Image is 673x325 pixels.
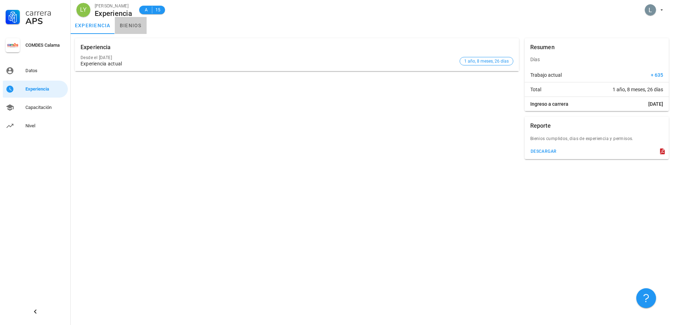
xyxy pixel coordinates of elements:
span: LY [80,3,87,17]
div: Experiencia [95,10,132,17]
div: Días [525,51,669,68]
div: Desde el [DATE] [81,55,457,60]
div: APS [25,17,65,25]
div: Experiencia actual [81,61,457,67]
button: descargar [527,146,560,156]
div: avatar [645,4,656,16]
span: 15 [155,6,161,13]
div: COMDES Calama [25,42,65,48]
a: Experiencia [3,81,68,98]
span: Ingreso a carrera [530,100,568,108]
a: Datos [3,62,68,79]
span: Total [530,86,541,93]
div: Datos [25,68,65,74]
div: [PERSON_NAME] [95,2,132,10]
div: Bienios cumplidos, dias de experiencia y permisos. [525,135,669,146]
div: Reporte [530,117,551,135]
span: 1 año, 8 meses, 26 días [613,86,663,93]
a: Nivel [3,117,68,134]
a: Capacitación [3,99,68,116]
div: Nivel [25,123,65,129]
div: descargar [530,149,557,154]
span: [DATE] [648,100,663,108]
div: avatar [76,3,90,17]
div: Resumen [530,38,555,57]
div: Experiencia [25,86,65,92]
div: Carrera [25,8,65,17]
div: Capacitación [25,105,65,110]
a: bienios [115,17,147,34]
span: A [143,6,149,13]
span: Trabajo actual [530,71,562,79]
span: 1 año, 8 meses, 26 días [464,57,509,65]
span: + 635 [651,71,663,79]
div: Experiencia [81,38,111,57]
a: experiencia [71,17,115,34]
